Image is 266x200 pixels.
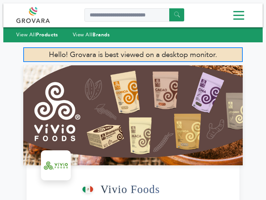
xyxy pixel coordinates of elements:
div: Menu [16,8,250,24]
img: Vivio Foods Logo [43,152,69,179]
input: Search a product or brand... [84,8,184,22]
p: Hello! Grovara is best viewed on a desktop monitor. [23,47,243,62]
strong: Products [36,31,58,38]
a: View AllProducts [16,31,58,38]
a: View AllBrands [73,31,110,38]
strong: Brands [92,31,110,38]
img: This brand is from Mexico (MX) [82,186,93,193]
